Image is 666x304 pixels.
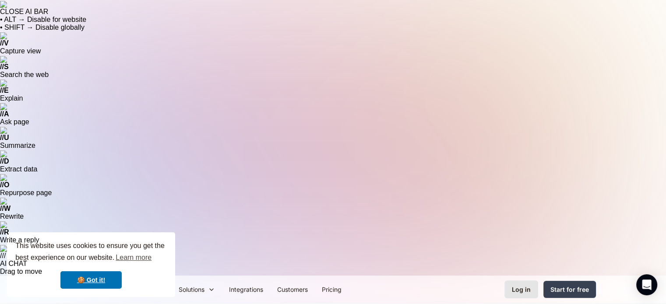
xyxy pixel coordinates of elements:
[222,280,270,299] a: Integrations
[543,281,596,298] a: Start for free
[512,285,531,294] div: Log in
[60,271,122,289] a: dismiss cookie message
[179,285,204,294] div: Solutions
[270,280,315,299] a: Customers
[636,274,657,295] div: Open Intercom Messenger
[172,280,222,299] div: Solutions
[504,280,538,298] a: Log in
[550,285,589,294] div: Start for free
[315,280,349,299] a: Pricing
